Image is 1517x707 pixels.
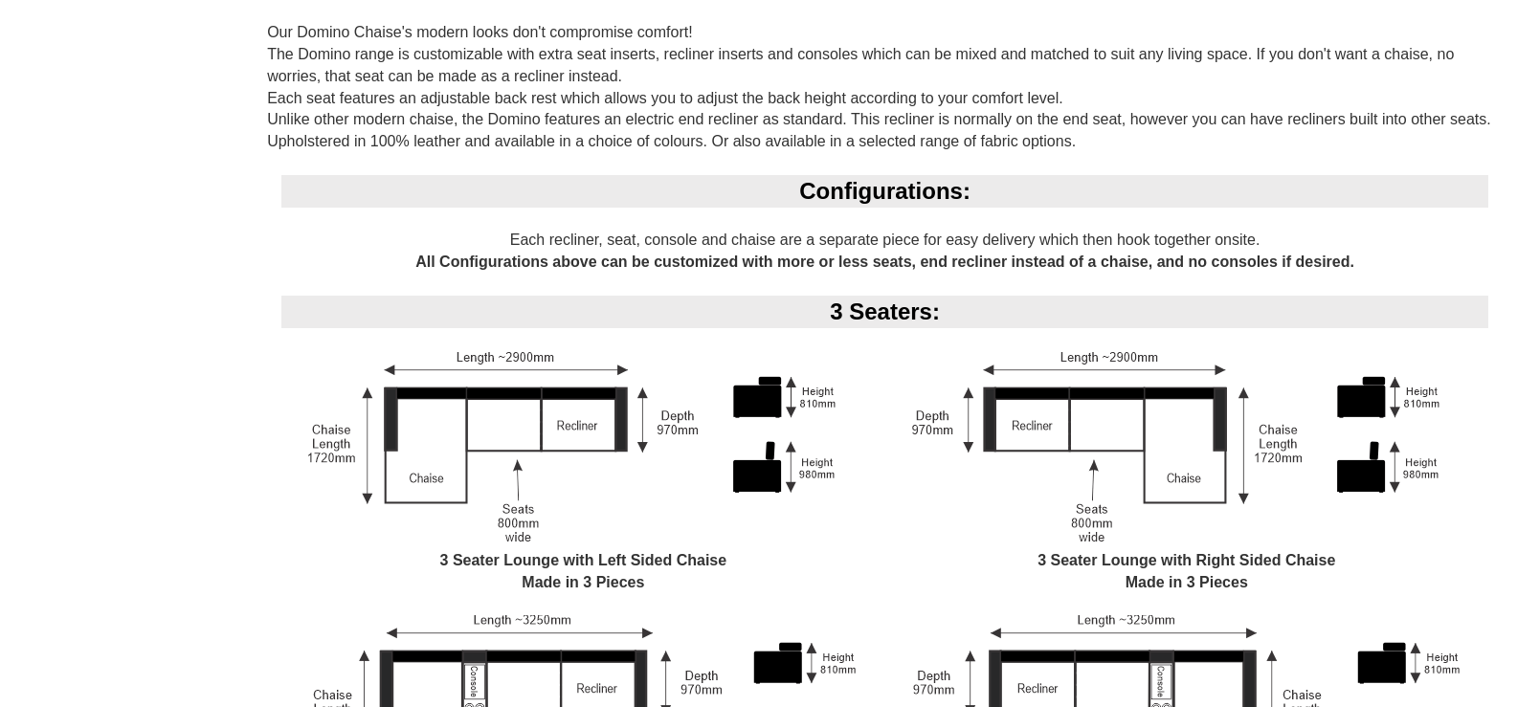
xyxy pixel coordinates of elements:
[440,552,727,590] b: 3 Seater Lounge with Left Sided Chaise Made in 3 Pieces
[1037,552,1335,590] b: 3 Seater Lounge with Right Sided Chaise Made in 3 Pieces
[415,254,1354,270] b: All Configurations above can be customized with more or less seats, end recliner instead of a cha...
[281,296,1488,328] div: 3 Seaters:
[302,350,863,550] img: 3 Seater Lounge with Left Sided Chaise
[906,350,1467,550] img: 3 Seater Lounge with Right Sided Chaise
[281,175,1488,208] div: Configurations:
